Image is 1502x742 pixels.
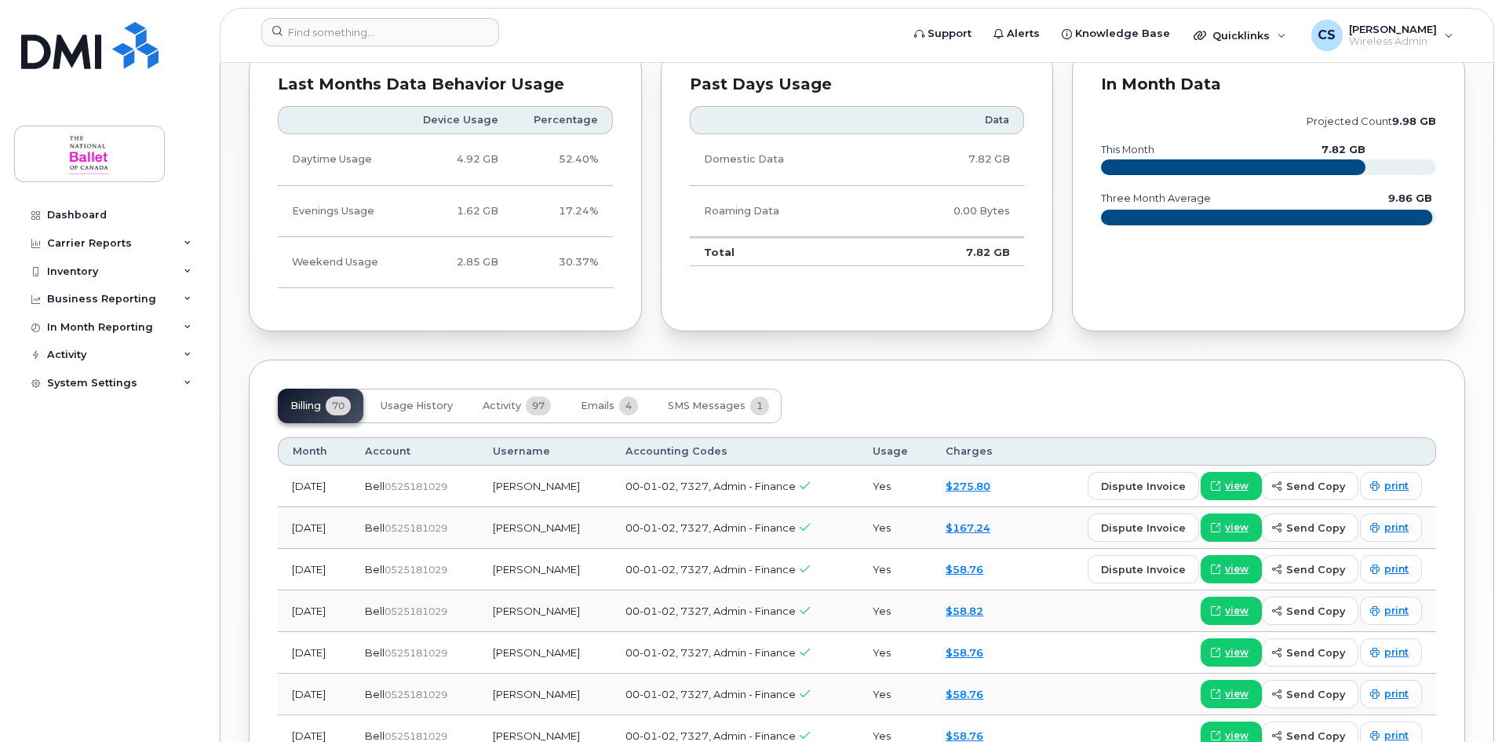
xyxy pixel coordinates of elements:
td: Evenings Usage [278,186,401,237]
td: [PERSON_NAME] [479,674,611,715]
a: Support [903,18,982,49]
th: Percentage [512,106,613,134]
span: send copy [1286,604,1345,619]
button: dispute invoice [1088,472,1199,500]
th: Charges [931,437,1019,466]
span: Wireless Admin [1349,35,1437,48]
a: print [1360,472,1422,500]
td: Yes [859,549,931,590]
span: Bell [365,605,385,617]
a: print [1360,638,1422,667]
span: Alerts [1007,26,1040,42]
span: 1 [750,397,769,415]
span: 00-01-02, 7327, Admin - Finance [625,521,796,534]
span: dispute invoice [1101,521,1186,535]
th: Usage [859,437,931,466]
div: In Month Data [1101,77,1436,93]
a: $58.82 [946,605,983,617]
span: send copy [1286,521,1345,535]
a: print [1360,514,1422,542]
span: 0525181029 [385,481,447,492]
span: print [1384,521,1409,535]
td: 0.00 Bytes [877,186,1024,237]
span: send copy [1286,562,1345,577]
span: 00-01-02, 7327, Admin - Finance [625,480,796,492]
span: [PERSON_NAME] [1349,23,1437,35]
a: $58.76 [946,646,983,659]
span: view [1225,645,1249,660]
button: dispute invoice [1088,555,1199,583]
a: $275.80 [946,480,990,492]
span: send copy [1286,645,1345,660]
td: Yes [859,507,931,549]
a: print [1360,597,1422,625]
a: view [1201,555,1262,583]
span: print [1384,562,1409,576]
td: Yes [859,674,931,715]
span: 00-01-02, 7327, Admin - Finance [625,605,796,617]
th: Accounting Codes [611,437,859,466]
span: 0525181029 [385,689,447,700]
span: send copy [1286,479,1345,494]
td: [DATE] [278,549,351,590]
span: Emails [581,400,614,412]
span: Bell [365,521,385,534]
span: 00-01-02, 7327, Admin - Finance [625,688,796,700]
span: Bell [365,480,385,492]
td: 1.62 GB [401,186,512,237]
span: print [1384,687,1409,701]
td: Total [690,237,877,267]
th: Data [877,106,1024,134]
td: [DATE] [278,590,351,632]
span: 00-01-02, 7327, Admin - Finance [625,646,796,659]
tspan: 9.98 GB [1392,115,1436,127]
span: dispute invoice [1101,562,1186,577]
span: 00-01-02, 7327, Admin - Finance [625,563,796,576]
span: 4 [619,397,638,415]
button: send copy [1262,638,1358,667]
text: 7.82 GB [1322,144,1365,155]
text: 9.86 GB [1389,192,1433,204]
span: view [1225,604,1249,618]
span: Usage History [381,400,453,412]
tr: Friday from 6:00pm to Monday 8:00am [278,237,613,288]
a: Knowledge Base [1051,18,1181,49]
span: Bell [365,688,385,700]
span: view [1225,562,1249,576]
a: view [1201,472,1262,500]
span: Support [928,26,972,42]
div: Quicklinks [1183,20,1297,51]
td: Weekend Usage [278,237,401,288]
a: print [1360,555,1422,583]
span: print [1384,645,1409,660]
th: Month [278,437,351,466]
td: Domestic Data [690,134,877,185]
td: [DATE] [278,507,351,549]
span: 97 [526,397,551,415]
span: view [1225,521,1249,535]
span: 0525181029 [385,647,447,659]
td: [PERSON_NAME] [479,507,611,549]
span: dispute invoice [1101,479,1186,494]
span: 0525181029 [385,522,447,534]
td: Yes [859,466,931,507]
a: $58.76 [946,729,983,742]
span: Activity [483,400,521,412]
span: Bell [365,563,385,576]
td: [DATE] [278,466,351,507]
span: view [1225,479,1249,493]
span: 0525181029 [385,605,447,617]
text: this month [1100,144,1154,155]
span: Knowledge Base [1075,26,1170,42]
td: [PERSON_NAME] [479,632,611,674]
span: Bell [365,646,385,659]
th: Account [351,437,478,466]
text: projected count [1307,115,1436,127]
tr: Weekdays from 6:00pm to 8:00am [278,186,613,237]
input: Find something... [261,18,499,46]
div: Last Months Data Behavior Usage [278,77,613,93]
a: view [1201,597,1262,625]
span: 0525181029 [385,564,447,576]
td: 7.82 GB [877,237,1024,267]
td: [PERSON_NAME] [479,549,611,590]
